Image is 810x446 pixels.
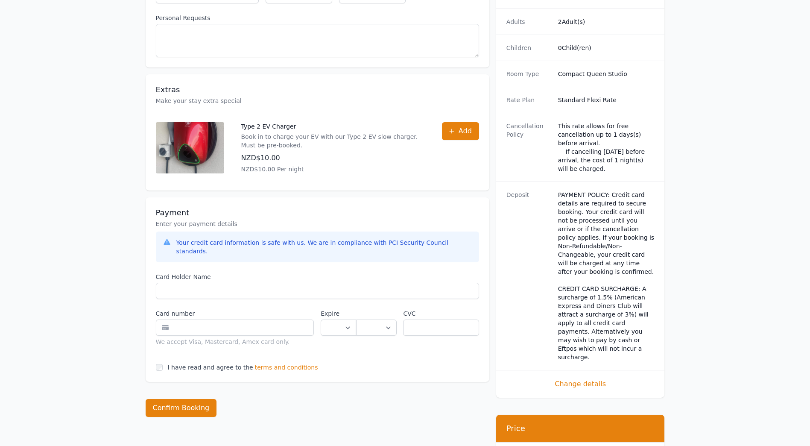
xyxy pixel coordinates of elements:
span: Add [459,126,472,136]
label: CVC [403,309,479,318]
dd: 2 Adult(s) [558,18,655,26]
button: Add [442,122,479,140]
dd: 0 Child(ren) [558,44,655,52]
div: This rate allows for free cancellation up to 1 days(s) before arrival. If cancelling [DATE] befor... [558,122,655,173]
p: NZD$10.00 [241,153,425,163]
dt: Children [506,44,551,52]
label: I have read and agree to the [168,364,253,371]
dt: Room Type [506,70,551,78]
div: Your credit card information is safe with us. We are in compliance with PCI Security Council stan... [176,238,472,255]
p: Book in to charge your EV with our Type 2 EV slow charger. Must be pre-booked. [241,132,425,150]
button: Confirm Booking [146,399,217,417]
label: Card number [156,309,314,318]
dd: Standard Flexi Rate [558,96,655,104]
dd: Compact Queen Studio [558,70,655,78]
p: Type 2 EV Charger [241,122,425,131]
dt: Deposit [506,191,551,361]
label: Expire [321,309,356,318]
dt: Rate Plan [506,96,551,104]
label: Personal Requests [156,14,479,22]
dt: Adults [506,18,551,26]
img: Type 2 EV Charger [156,122,224,173]
span: terms and conditions [255,363,318,372]
p: NZD$10.00 Per night [241,165,425,173]
div: We accept Visa, Mastercard, Amex card only. [156,337,314,346]
h3: Payment [156,208,479,218]
dd: PAYMENT POLICY: Credit card details are required to secure booking. Your credit card will not be ... [558,191,655,361]
h3: Price [506,423,655,434]
p: Enter your payment details [156,220,479,228]
span: Change details [506,379,655,389]
p: Make your stay extra special [156,97,479,105]
h3: Extras [156,85,479,95]
label: Card Holder Name [156,273,479,281]
label: . [356,309,396,318]
dt: Cancellation Policy [506,122,551,173]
